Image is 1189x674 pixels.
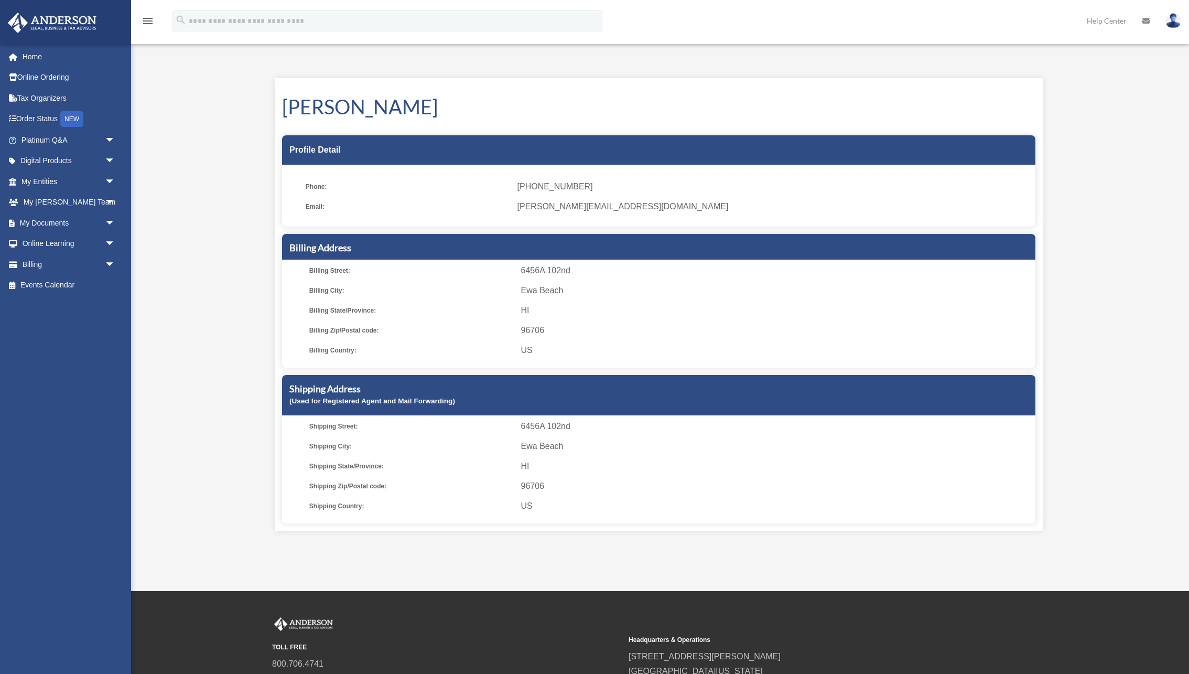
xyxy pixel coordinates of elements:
[105,233,126,255] span: arrow_drop_down
[521,459,1032,474] span: HI
[7,151,131,172] a: Digital Productsarrow_drop_down
[105,151,126,172] span: arrow_drop_down
[309,439,514,454] span: Shipping City:
[282,93,1035,121] h1: [PERSON_NAME]
[7,109,131,130] a: Order StatusNEW
[309,459,514,474] span: Shipping State/Province:
[7,46,131,67] a: Home
[1165,13,1181,28] img: User Pic
[521,343,1032,358] span: US
[175,14,187,26] i: search
[7,171,131,192] a: My Entitiesarrow_drop_down
[7,254,131,275] a: Billingarrow_drop_down
[521,303,1032,318] span: HI
[282,135,1035,165] div: Profile Detail
[309,499,514,513] span: Shipping Country:
[309,479,514,494] span: Shipping Zip/Postal code:
[521,283,1032,298] span: Ewa Beach
[272,617,335,631] img: Anderson Advisors Platinum Portal
[521,323,1032,338] span: 96706
[521,439,1032,454] span: Ewa Beach
[289,241,1028,254] h5: Billing Address
[521,479,1032,494] span: 96706
[309,419,514,434] span: Shipping Street:
[105,130,126,151] span: arrow_drop_down
[517,179,1028,194] span: [PHONE_NUMBER]
[521,499,1032,513] span: US
[306,199,510,214] span: Email:
[105,192,126,213] span: arrow_drop_down
[521,263,1032,278] span: 6456A 102nd
[60,111,83,127] div: NEW
[105,171,126,192] span: arrow_drop_down
[309,343,514,358] span: Billing Country:
[629,652,781,661] a: [STREET_ADDRESS][PERSON_NAME]
[289,382,1028,395] h5: Shipping Address
[629,635,978,646] small: Headquarters & Operations
[309,323,514,338] span: Billing Zip/Postal code:
[289,397,455,405] small: (Used for Registered Agent and Mail Forwarding)
[105,254,126,275] span: arrow_drop_down
[7,192,131,213] a: My [PERSON_NAME] Teamarrow_drop_down
[272,642,621,653] small: TOLL FREE
[7,130,131,151] a: Platinum Q&Aarrow_drop_down
[7,212,131,233] a: My Documentsarrow_drop_down
[309,283,514,298] span: Billing City:
[309,303,514,318] span: Billing State/Province:
[5,13,100,33] img: Anderson Advisors Platinum Portal
[517,199,1028,214] span: [PERSON_NAME][EMAIL_ADDRESS][DOMAIN_NAME]
[142,15,154,27] i: menu
[7,88,131,109] a: Tax Organizers
[306,179,510,194] span: Phone:
[105,212,126,234] span: arrow_drop_down
[7,233,131,254] a: Online Learningarrow_drop_down
[142,18,154,27] a: menu
[521,419,1032,434] span: 6456A 102nd
[309,263,514,278] span: Billing Street:
[7,275,131,296] a: Events Calendar
[7,67,131,88] a: Online Ordering
[272,659,323,668] a: 800.706.4741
